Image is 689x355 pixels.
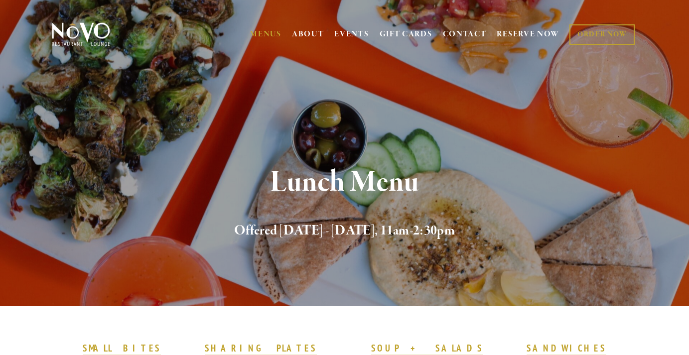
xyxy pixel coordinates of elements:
a: SHARING PLATES [205,342,316,355]
a: SOUP + SALADS [371,342,483,355]
strong: SMALL BITES [83,342,161,354]
a: MENUS [250,29,281,39]
a: CONTACT [443,25,487,44]
strong: SHARING PLATES [205,342,316,354]
a: ORDER NOW [569,24,635,45]
h1: Lunch Menu [68,166,622,199]
a: SMALL BITES [83,342,161,355]
a: GIFT CARDS [380,25,432,44]
a: ABOUT [292,29,324,39]
a: RESERVE NOW [497,25,559,44]
strong: SOUP + SALADS [371,342,483,354]
img: Novo Restaurant &amp; Lounge [50,22,112,47]
h2: Offered [DATE] - [DATE], 11am-2:30pm [68,221,622,241]
a: SANDWICHES [527,342,606,355]
strong: SANDWICHES [527,342,606,354]
a: EVENTS [334,29,369,39]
